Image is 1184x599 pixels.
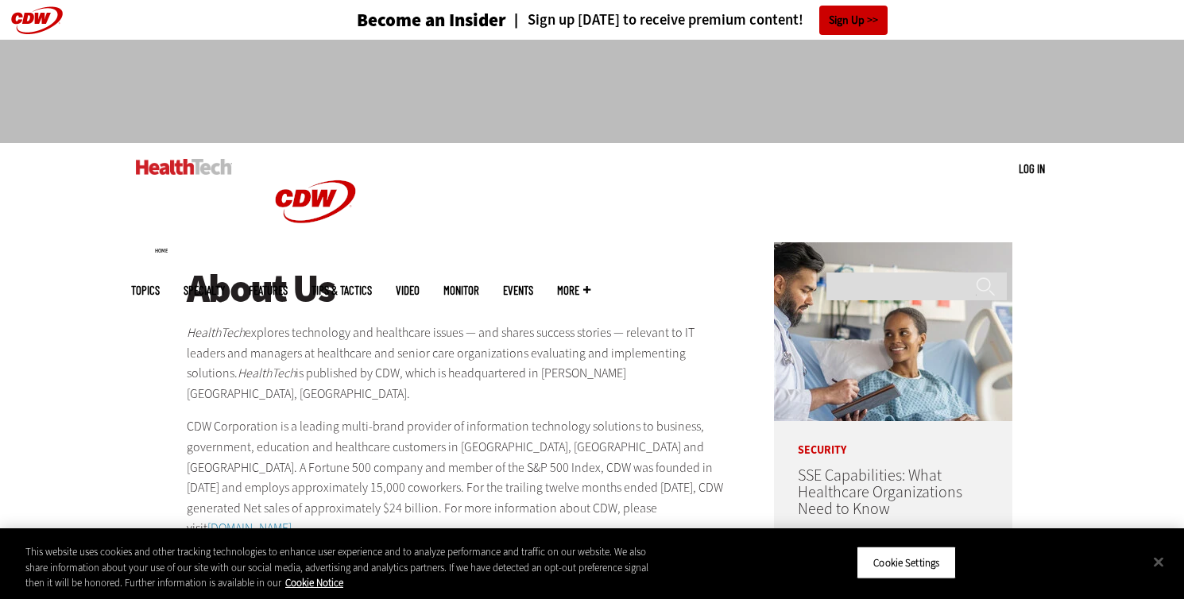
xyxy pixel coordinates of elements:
[503,284,533,296] a: Events
[25,544,652,591] div: This website uses cookies and other tracking technologies to enhance user experience and to analy...
[798,465,962,520] a: SSE Capabilities: What Healthcare Organizations Need to Know
[187,323,732,404] p: explores technology and healthcare issues — and shares success stories — relevant to IT leaders a...
[256,143,375,261] img: Home
[249,284,288,296] a: Features
[1141,544,1176,579] button: Close
[131,284,160,296] span: Topics
[285,576,343,589] a: More information about your privacy
[184,284,225,296] span: Specialty
[774,242,1012,421] img: Doctor speaking with patient
[297,11,506,29] a: Become an Insider
[443,284,479,296] a: MonITor
[1019,160,1045,177] div: User menu
[256,248,375,265] a: CDW
[187,416,732,539] p: CDW Corporation is a leading multi-brand provider of information technology solutions to business...
[774,421,1012,456] p: Security
[207,520,292,536] a: [DOMAIN_NAME]
[303,56,881,127] iframe: advertisement
[506,13,803,28] a: Sign up [DATE] to receive premium content!
[857,546,956,579] button: Cookie Settings
[1019,161,1045,176] a: Log in
[557,284,590,296] span: More
[357,11,506,29] h3: Become an Insider
[238,365,296,381] em: HealthTech
[396,284,420,296] a: Video
[136,159,232,175] img: Home
[187,324,245,341] em: HealthTech
[819,6,888,35] a: Sign Up
[311,284,372,296] a: Tips & Tactics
